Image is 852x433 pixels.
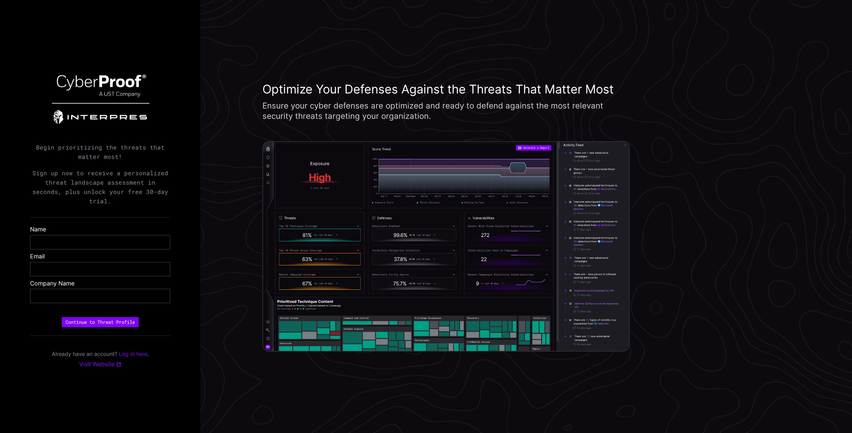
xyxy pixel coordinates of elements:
[30,226,170,233] label: Name
[30,169,170,206] p: Sign up now to receive a personalized threat landscape assessment in seconds, plus unlock your fr...
[49,65,152,137] img: CyberProof Logo
[262,141,630,352] img: Screenshot
[262,100,630,121] div: Ensure your cyber defenses are optimized and ready to defend against the most relevant security t...
[52,351,149,361] div: Already have an account? .
[79,361,122,368] a: Visit Website
[119,351,147,357] a: Log in here
[262,81,630,97] h3: Optimize Your Defenses Against the Threats That Matter Most
[30,280,170,287] label: Company Name
[30,253,170,260] label: Email
[30,143,170,162] p: Begin prioritizing the threats that matter most!
[62,317,139,327] button: Continue to Threat Profile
